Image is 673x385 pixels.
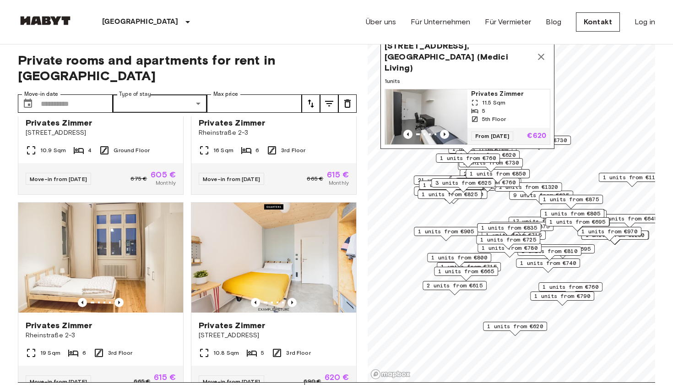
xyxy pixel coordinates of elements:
[199,128,349,137] span: Rheinstraße 2-3
[327,170,349,179] span: 615 €
[288,298,297,307] button: Previous image
[466,169,530,183] div: Map marker
[286,349,310,357] span: 3rd Floor
[476,235,540,249] div: Map marker
[483,322,547,336] div: Map marker
[261,349,264,357] span: 5
[414,227,478,241] div: Map marker
[450,176,515,190] div: Map marker
[538,282,602,297] div: Map marker
[18,52,357,83] span: Private rooms and apartments for rent in [GEOGRAPHIC_DATA]
[18,203,183,313] img: Marketing picture of unit DE-01-090-02M
[531,244,595,258] div: Map marker
[511,136,567,144] span: 1 units from €730
[114,146,150,154] span: Ground Floor
[338,94,357,113] button: tune
[487,322,543,330] span: 1 units from €620
[325,373,349,381] span: 620 €
[599,173,666,187] div: Map marker
[78,298,87,307] button: Previous image
[213,349,239,357] span: 10.8 Sqm
[213,90,238,98] label: Max price
[470,170,526,178] span: 1 units from €850
[456,178,520,192] div: Map marker
[156,179,176,187] span: Monthly
[255,146,259,154] span: 6
[485,16,531,27] a: Für Vermieter
[431,178,495,192] div: Map marker
[517,247,581,261] div: Map marker
[191,203,356,313] img: Marketing picture of unit DE-01-07-007-05Q
[199,331,349,340] span: [STREET_ADDRESS]
[423,181,479,189] span: 1 units from €895
[581,231,649,245] div: Map marker
[460,151,516,159] span: 1 units from €620
[423,281,487,295] div: Map marker
[203,176,260,182] span: Move-in from [DATE]
[419,181,483,195] div: Map marker
[18,16,73,25] img: Habyt
[471,89,546,99] span: Privates Zimmer
[24,90,58,98] label: Move-in date
[513,217,572,225] span: 17 units from €720
[414,176,481,190] div: Map marker
[114,298,124,307] button: Previous image
[302,94,320,113] button: tune
[535,245,591,253] span: 2 units from €695
[108,349,132,357] span: 3rd Floor
[495,182,562,197] div: Map marker
[463,159,519,167] span: 1 units from €730
[102,16,179,27] p: [GEOGRAPHIC_DATA]
[435,179,491,187] span: 3 units from €625
[403,130,412,139] button: Previous image
[549,218,605,226] span: 1 units from €695
[366,16,396,27] a: Über uns
[424,190,483,198] span: 1 units from €1200
[494,222,549,231] span: 1 units from €875
[40,146,66,154] span: 10.9 Sqm
[458,161,522,175] div: Map marker
[440,130,449,139] button: Previous image
[516,258,580,273] div: Map marker
[281,146,305,154] span: 3rd Floor
[499,183,558,191] span: 2 units from €1320
[527,132,546,140] p: €620
[545,217,609,231] div: Map marker
[418,176,477,184] span: 21 units from €655
[368,41,655,382] canvas: Map
[450,176,517,190] div: Map marker
[30,378,87,385] span: Move-in from [DATE]
[543,195,599,203] span: 1 units from €875
[521,247,577,255] span: 1 units from €810
[546,16,561,27] a: Blog
[203,378,260,385] span: Move-in from [DATE]
[329,179,349,187] span: Monthly
[251,298,260,307] button: Previous image
[88,146,92,154] span: 4
[213,146,233,154] span: 16 Sqm
[481,224,537,232] span: 1 units from €835
[520,259,576,267] span: 1 units from €740
[199,320,265,331] span: Privates Zimmer
[320,94,338,113] button: tune
[509,217,576,231] div: Map marker
[489,222,554,236] div: Map marker
[418,187,474,195] span: 2 units from €790
[543,283,598,291] span: 1 units from €760
[534,292,590,300] span: 1 units from €790
[464,170,520,178] span: 2 units from €655
[581,227,637,236] span: 1 units from €970
[26,128,176,137] span: [STREET_ADDRESS]
[40,349,60,357] span: 19 Sqm
[482,99,505,107] span: 11.5 Sqm
[418,227,474,236] span: 1 units from €905
[602,214,657,223] span: 6 units from €645
[455,176,510,184] span: 3 units from €655
[530,291,594,306] div: Map marker
[380,36,554,154] div: Map marker
[603,173,662,181] span: 1 units from €1100
[420,190,488,204] div: Map marker
[385,89,467,144] img: Marketing picture of unit DE-01-258-01M
[370,369,411,379] a: Mapbox logo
